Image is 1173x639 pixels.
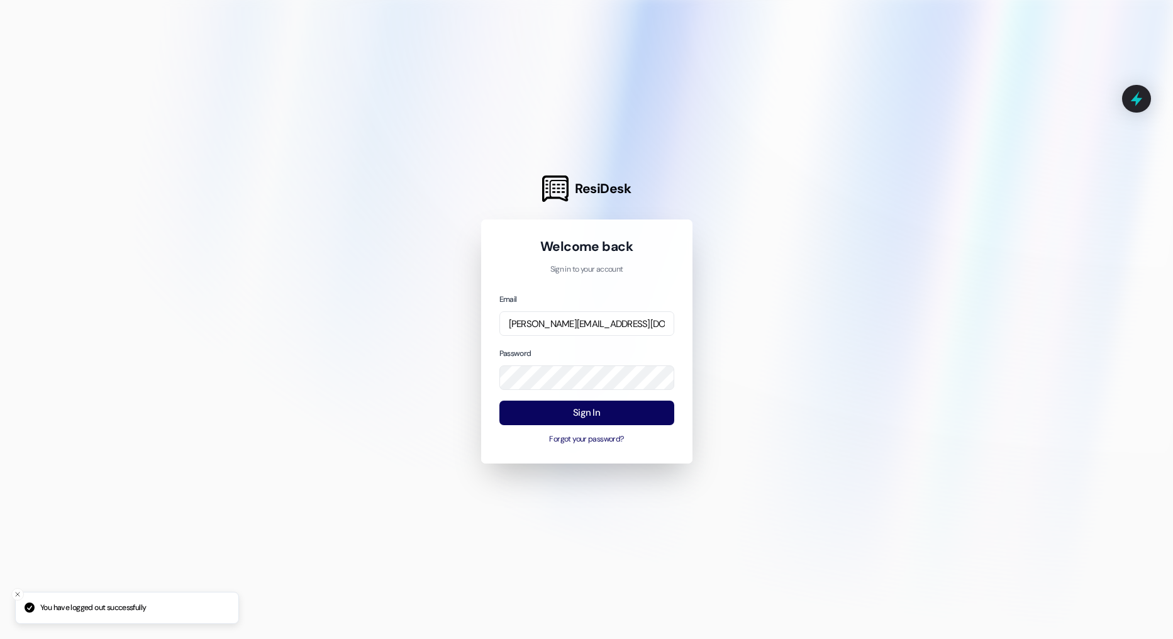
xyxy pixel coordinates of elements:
button: Close toast [11,588,24,601]
label: Password [499,348,531,358]
img: ResiDesk Logo [542,175,569,202]
input: name@example.com [499,311,674,336]
button: Sign In [499,401,674,425]
label: Email [499,294,517,304]
button: Forgot your password? [499,434,674,445]
p: Sign in to your account [499,264,674,275]
span: ResiDesk [575,180,631,197]
p: You have logged out successfully [40,603,146,614]
h1: Welcome back [499,238,674,255]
